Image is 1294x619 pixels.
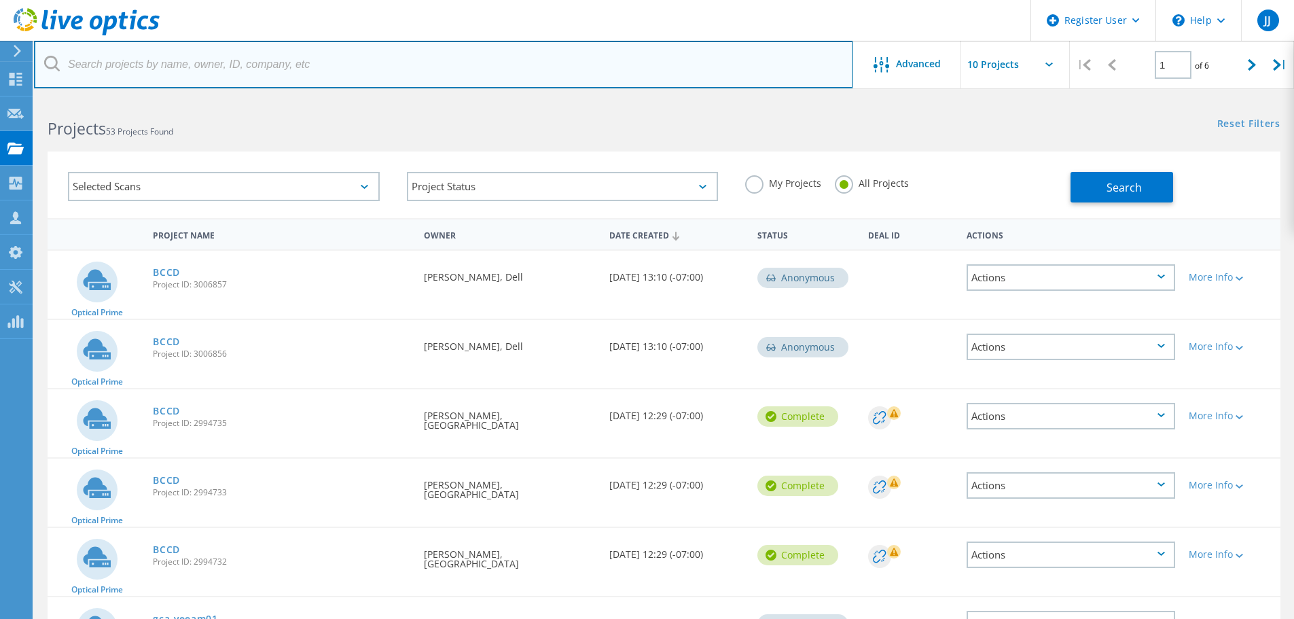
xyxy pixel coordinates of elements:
div: More Info [1189,272,1274,282]
div: Date Created [603,222,751,247]
label: My Projects [745,175,821,188]
div: Deal Id [861,222,960,247]
div: Complete [757,406,838,427]
div: Actions [967,403,1175,429]
div: Actions [967,542,1175,568]
div: Anonymous [757,268,848,288]
div: [PERSON_NAME], [GEOGRAPHIC_DATA] [417,389,602,444]
a: Live Optics Dashboard [14,29,160,38]
div: [PERSON_NAME], [GEOGRAPHIC_DATA] [417,528,602,582]
span: Project ID: 3006856 [153,350,410,358]
div: Project Status [407,172,719,201]
svg: \n [1172,14,1185,26]
div: [PERSON_NAME], [GEOGRAPHIC_DATA] [417,459,602,513]
span: Project ID: 2994735 [153,419,410,427]
div: Actions [960,222,1182,247]
span: Project ID: 2994732 [153,558,410,566]
span: Optical Prime [71,447,123,455]
div: [DATE] 12:29 (-07:00) [603,389,751,434]
a: BCCD [153,406,180,416]
div: [PERSON_NAME], Dell [417,320,602,365]
div: | [1070,41,1098,89]
div: Actions [967,264,1175,291]
a: BCCD [153,337,180,347]
div: [DATE] 12:29 (-07:00) [603,528,751,573]
div: More Info [1189,411,1274,421]
div: Project Name [146,222,417,247]
div: Status [751,222,861,247]
div: More Info [1189,480,1274,490]
span: Optical Prime [71,586,123,594]
span: Optical Prime [71,516,123,525]
div: [DATE] 12:29 (-07:00) [603,459,751,503]
span: JJ [1264,15,1271,26]
b: Projects [48,118,106,139]
button: Search [1071,172,1173,202]
div: Actions [967,334,1175,360]
span: Optical Prime [71,378,123,386]
a: BCCD [153,476,180,485]
div: Complete [757,545,838,565]
div: More Info [1189,342,1274,351]
span: Project ID: 2994733 [153,489,410,497]
div: Anonymous [757,337,848,357]
div: Owner [417,222,602,247]
div: More Info [1189,550,1274,559]
a: BCCD [153,545,180,554]
div: Selected Scans [68,172,380,201]
div: [DATE] 13:10 (-07:00) [603,320,751,365]
input: Search projects by name, owner, ID, company, etc [34,41,853,88]
div: Complete [757,476,838,496]
div: Actions [967,472,1175,499]
span: of 6 [1195,60,1209,71]
div: | [1266,41,1294,89]
div: [DATE] 13:10 (-07:00) [603,251,751,296]
span: Optical Prime [71,308,123,317]
span: Advanced [896,59,941,69]
a: BCCD [153,268,180,277]
span: Search [1107,180,1142,195]
div: [PERSON_NAME], Dell [417,251,602,296]
a: Reset Filters [1217,119,1280,130]
span: Project ID: 3006857 [153,281,410,289]
span: 53 Projects Found [106,126,173,137]
label: All Projects [835,175,909,188]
